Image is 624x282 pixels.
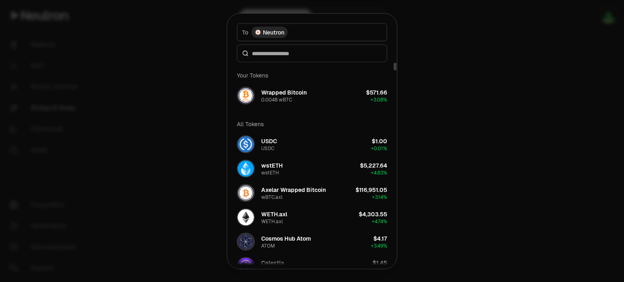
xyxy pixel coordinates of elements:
[261,234,311,242] div: Cosmos Hub Atom
[373,234,387,242] div: $4.17
[371,242,387,249] span: + 3.49%
[261,185,326,194] div: Axelar Wrapped Bitcoin
[261,169,279,176] div: wstETH
[263,28,284,36] span: Neutron
[238,87,254,103] img: wBTC Logo
[242,28,248,36] span: To
[256,30,260,34] img: Neutron Logo
[261,137,277,145] div: USDC
[237,23,387,41] button: ToNeutron LogoNeutron
[261,96,292,103] div: 0.0048 wBTC
[238,160,254,177] img: wstETH Logo
[371,145,387,151] span: + 0.01%
[261,210,287,218] div: WETH.axl
[232,132,392,156] button: USDC LogoUSDCUSDC$1.00+0.01%
[238,258,254,274] img: TIA Logo
[261,242,275,249] div: ATOM
[372,137,387,145] div: $1.00
[366,88,387,96] div: $571.66
[232,116,392,132] div: All Tokens
[232,254,392,278] button: TIA LogoCelestiaTIA$1.45+6.32%
[261,267,269,273] div: TIA
[232,229,392,254] button: ATOM LogoCosmos Hub AtomATOM$4.17+3.49%
[261,145,274,151] div: USDC
[359,210,387,218] div: $4,303.55
[238,233,254,250] img: ATOM Logo
[232,181,392,205] button: wBTC.axl LogoAxelar Wrapped BitcoinwBTC.axl$116,951.05+3.14%
[360,161,387,169] div: $5,227.64
[261,258,284,267] div: Celestia
[238,209,254,225] img: WETH.axl Logo
[370,96,387,103] span: + 3.08%
[238,136,254,152] img: USDC Logo
[261,194,282,200] div: wBTC.axl
[261,88,307,96] div: Wrapped Bitcoin
[355,185,387,194] div: $116,951.05
[372,194,387,200] span: + 3.14%
[238,185,254,201] img: wBTC.axl Logo
[232,205,392,229] button: WETH.axl LogoWETH.axlWETH.axl$4,303.55+4.74%
[232,156,392,181] button: wstETH LogowstETHwstETH$5,227.64+4.83%
[261,161,283,169] div: wstETH
[372,218,387,224] span: + 4.74%
[373,258,387,267] div: $1.45
[232,67,392,83] div: Your Tokens
[371,267,387,273] span: + 6.32%
[261,218,283,224] div: WETH.axl
[371,169,387,176] span: + 4.83%
[232,83,392,108] button: wBTC LogoWrapped Bitcoin0.0048 wBTC$571.66+3.08%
